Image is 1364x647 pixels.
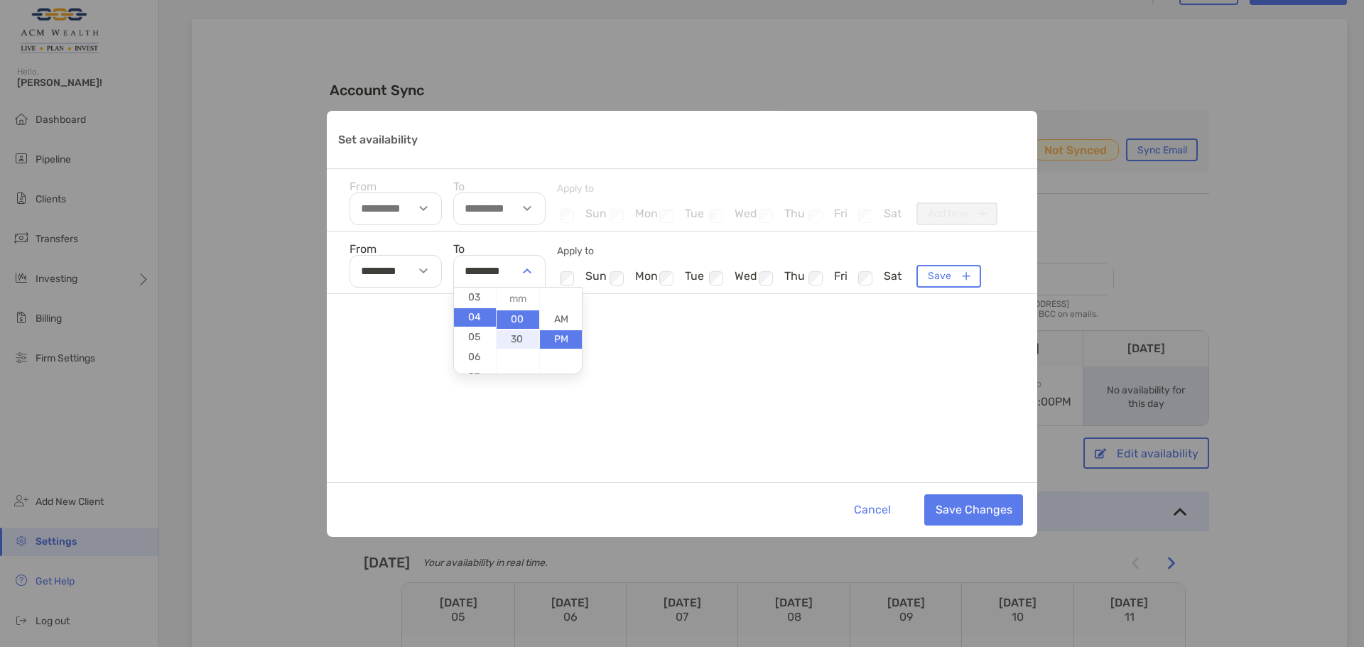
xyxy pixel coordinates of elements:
[497,310,538,329] li: 00
[843,494,902,526] button: Cancel
[419,206,428,211] img: select-arrow
[327,111,1037,537] div: Set availability
[706,269,756,288] li: wed
[350,243,442,255] label: From
[454,288,496,307] li: 03
[497,330,538,349] li: 30
[453,243,546,255] label: To
[523,268,531,273] img: select-arrow
[540,330,582,349] li: PM
[656,269,706,288] li: tue
[806,269,855,288] li: fri
[916,265,981,288] button: Save
[454,308,496,327] li: 04
[924,494,1023,526] button: Save Changes
[338,131,418,148] p: Set availability
[607,269,656,288] li: mon
[756,269,806,288] li: thu
[454,368,496,386] li: 07
[454,348,496,366] li: 06
[557,245,594,257] span: Apply to
[855,269,905,288] li: sat
[557,269,607,288] li: sun
[540,310,582,329] li: AM
[419,268,428,273] img: select-arrow
[454,328,496,347] li: 05
[523,206,531,211] img: select-arrow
